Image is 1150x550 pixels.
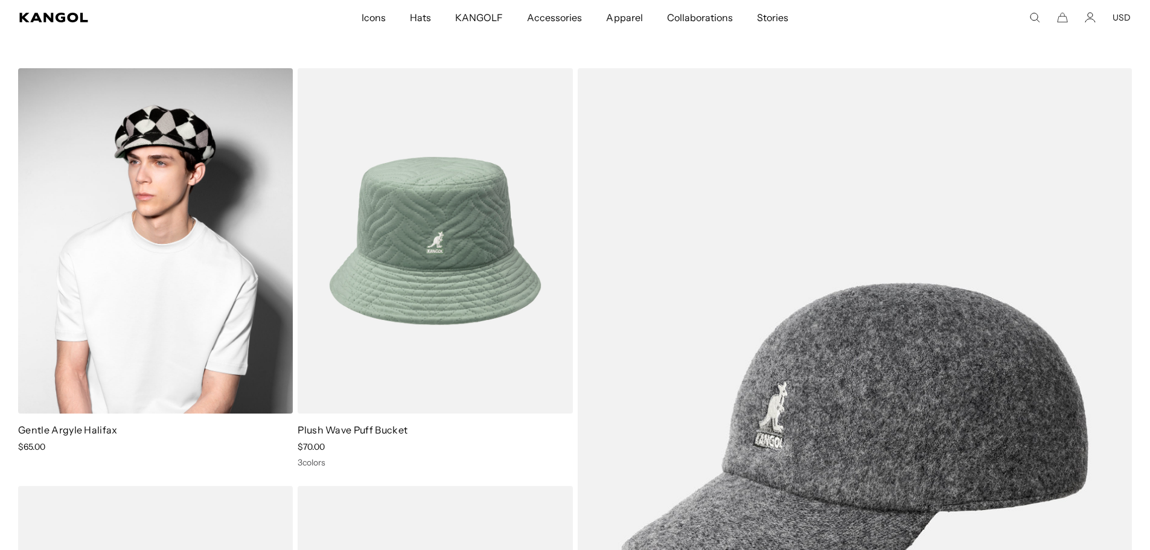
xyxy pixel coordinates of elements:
[18,68,293,414] img: Gentle Argyle Halifax
[18,424,118,436] a: Gentle Argyle Halifax
[1057,12,1068,23] button: Cart
[1029,12,1040,23] summary: Search here
[19,13,239,22] a: Kangol
[1113,12,1131,23] button: USD
[298,457,572,468] div: 3 colors
[18,441,45,452] span: $65.00
[298,441,325,452] span: $70.00
[1085,12,1096,23] a: Account
[298,424,407,436] a: Plush Wave Puff Bucket
[298,68,572,414] img: Plush Wave Puff Bucket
